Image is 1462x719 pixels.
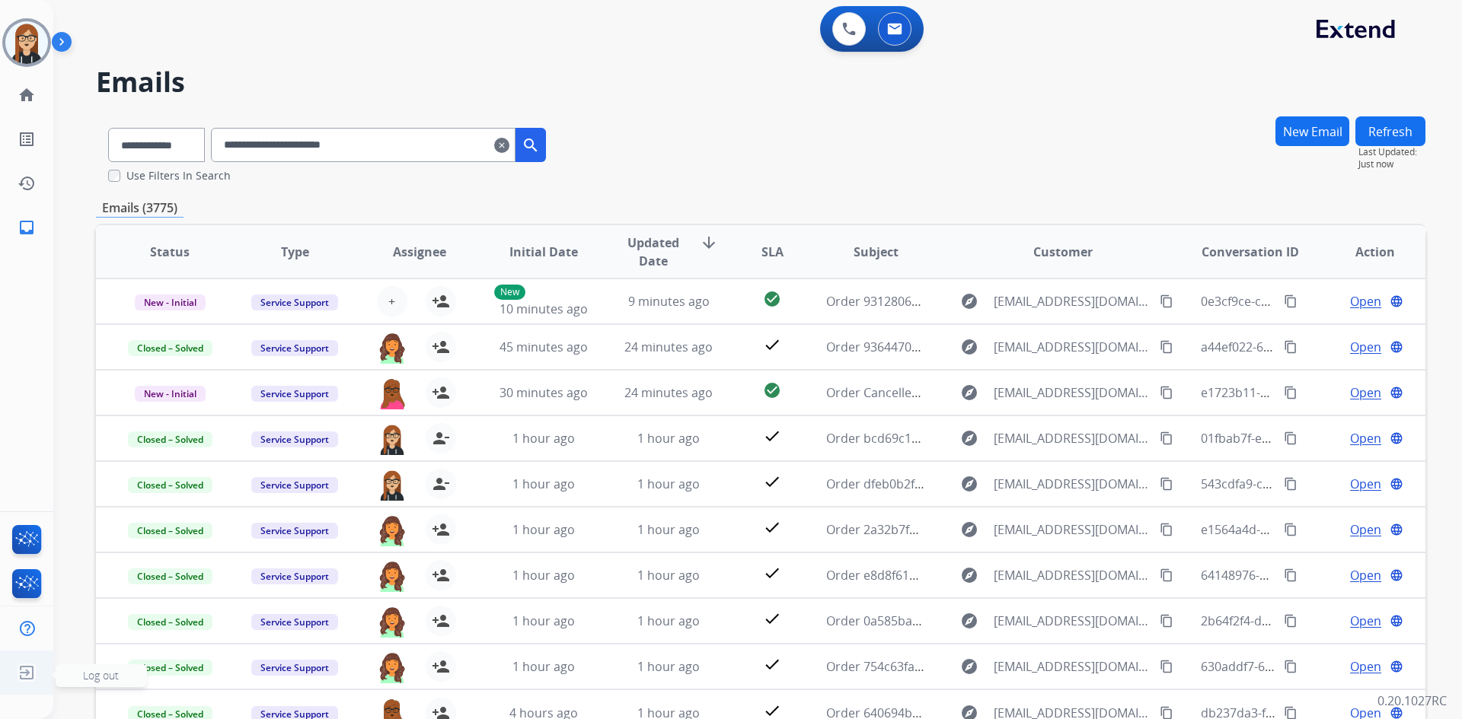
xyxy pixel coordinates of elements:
[637,658,700,675] span: 1 hour ago
[1284,340,1298,354] mat-icon: content_copy
[512,612,575,629] span: 1 hour ago
[637,521,700,538] span: 1 hour ago
[512,658,575,675] span: 1 hour ago
[994,292,1151,310] span: [EMAIL_ADDRESS][DOMAIN_NAME]
[432,657,450,676] mat-icon: person_add
[826,658,1089,675] span: Order 754c63fa-69ea-40b0-9331-4c1363fd6f87
[994,475,1151,493] span: [EMAIL_ADDRESS][DOMAIN_NAME]
[1390,477,1403,491] mat-icon: language
[960,612,978,630] mat-icon: explore
[960,566,978,584] mat-icon: explore
[128,340,212,356] span: Closed – Solved
[1160,477,1173,491] mat-icon: content_copy
[1201,658,1433,675] span: 630addf7-6c32-42b2-84dc-2972db57d04f
[126,168,231,183] label: Use Filters In Search
[377,469,407,501] img: agent-avatar
[251,340,338,356] span: Service Support
[251,523,338,539] span: Service Support
[994,338,1151,356] span: [EMAIL_ADDRESS][DOMAIN_NAME]
[1377,692,1447,710] p: 0.20.1027RC
[960,657,978,676] mat-icon: explore
[18,174,36,192] mat-icon: history
[377,377,407,409] img: agent-avatar
[1033,243,1093,261] span: Customer
[1201,430,1432,447] span: 01fbab7f-e725-4de0-ac9a-87a8a589d19a
[251,431,338,447] span: Service Support
[1355,116,1425,146] button: Refresh
[1284,660,1298,673] mat-icon: content_copy
[763,336,781,354] mat-icon: check
[522,136,540,154] mat-icon: search
[854,243,899,261] span: Subject
[1201,612,1425,629] span: 2b64f2f4-d8c2-4c5c-a036-1c9fb3ee4c91
[1201,567,1436,584] span: 64148976-4106-4d4c-9a6b-764b65659ec0
[377,514,407,546] img: agent-avatar
[763,381,781,399] mat-icon: check_circle
[761,243,784,261] span: SLA
[1358,146,1425,158] span: Last Updated:
[826,521,1088,538] span: Order 2a32b7f1-5461-495f-b5ce-1a321c35cfa2
[994,383,1151,402] span: [EMAIL_ADDRESS][DOMAIN_NAME]
[128,660,212,676] span: Closed – Solved
[1390,431,1403,445] mat-icon: language
[128,568,212,584] span: Closed – Solved
[1160,340,1173,354] mat-icon: content_copy
[1284,568,1298,582] mat-icon: content_copy
[494,136,509,154] mat-icon: clear
[251,660,338,676] span: Service Support
[432,383,450,402] mat-icon: person_add
[1160,294,1173,308] mat-icon: content_copy
[637,612,700,629] span: 1 hour ago
[960,338,978,356] mat-icon: explore
[1350,520,1381,539] span: Open
[1390,614,1403,628] mat-icon: language
[1358,158,1425,170] span: Just now
[135,294,206,310] span: New - Initial
[251,294,338,310] span: Service Support
[960,383,978,402] mat-icon: explore
[509,243,578,261] span: Initial Date
[994,612,1151,630] span: [EMAIL_ADDRESS][DOMAIN_NAME]
[1350,292,1381,310] span: Open
[1350,475,1381,493] span: Open
[251,477,338,493] span: Service Support
[1301,225,1425,278] th: Action
[637,567,700,584] span: 1 hour ago
[1390,568,1403,582] mat-icon: language
[377,651,407,683] img: agent-avatar
[624,384,713,401] span: 24 minutes ago
[1284,294,1298,308] mat-icon: content_copy
[1350,657,1381,676] span: Open
[96,67,1425,97] h2: Emails
[281,243,309,261] span: Type
[763,655,781,673] mat-icon: check
[83,668,119,682] span: Log out
[628,293,710,310] span: 9 minutes ago
[637,430,700,447] span: 1 hour ago
[1201,384,1437,401] span: e1723b11-7c83-4be0-b098-178c33d211bc
[1350,338,1381,356] span: Open
[1284,431,1298,445] mat-icon: content_copy
[960,475,978,493] mat-icon: explore
[1201,476,1433,492] span: 543cdfa9-cb21-4240-b655-08870916580a
[1390,340,1403,354] mat-icon: language
[960,292,978,310] mat-icon: explore
[637,476,700,492] span: 1 hour ago
[377,423,407,455] img: agent-avatar
[512,476,575,492] span: 1 hour ago
[1160,386,1173,399] mat-icon: content_copy
[1275,116,1349,146] button: New Email
[18,86,36,104] mat-icon: home
[763,472,781,491] mat-icon: check
[960,429,978,447] mat-icon: explore
[96,199,184,218] p: Emails (3775)
[1160,568,1173,582] mat-icon: content_copy
[128,523,212,539] span: Closed – Solved
[18,130,36,148] mat-icon: list_alt
[388,292,395,310] span: +
[150,243,190,261] span: Status
[1284,386,1298,399] mat-icon: content_copy
[624,339,713,355] span: 24 minutes ago
[994,657,1151,676] span: [EMAIL_ADDRESS][DOMAIN_NAME]
[135,386,206,402] span: New - Initial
